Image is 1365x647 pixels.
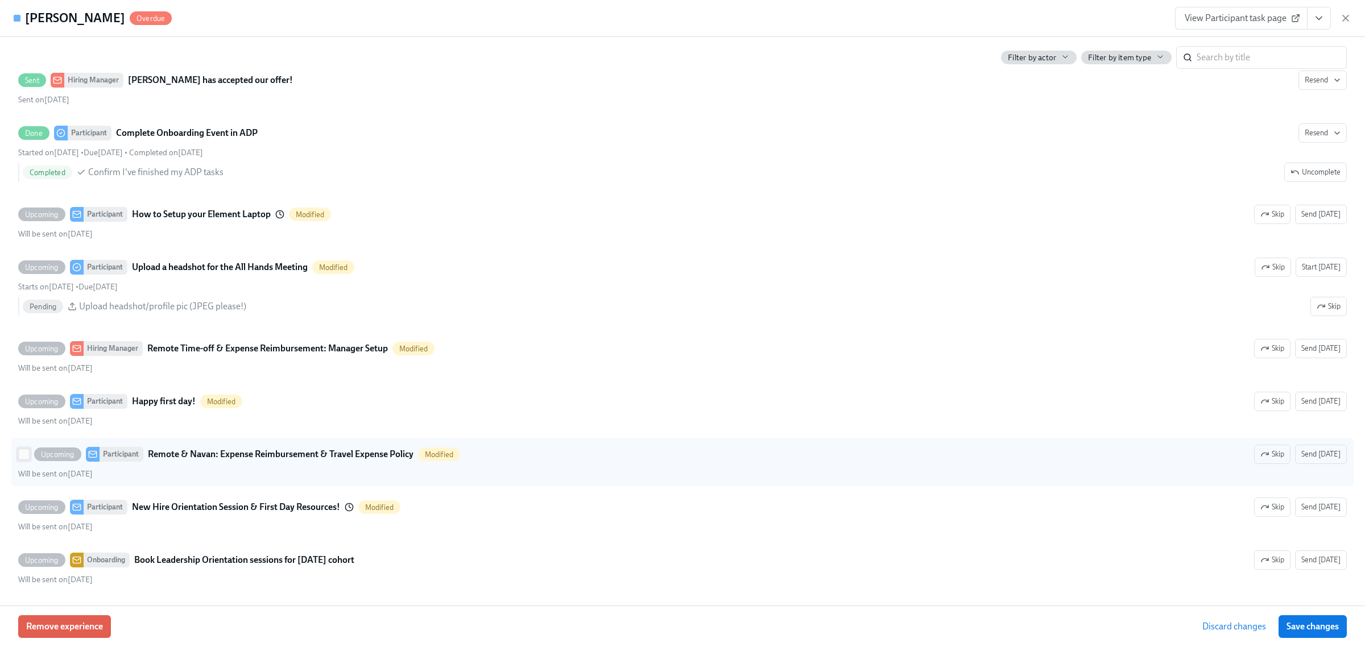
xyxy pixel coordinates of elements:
button: DoneParticipantComplete Onboarding Event in ADPResendStarted on[DATE] •Due[DATE] • Completed on[D... [1284,163,1347,182]
span: Sunday, August 31st 2025, 9:00 am [18,229,93,239]
div: Participant [84,260,127,275]
button: UpcomingParticipantHow to Setup your Element LaptopModifiedSkipWill be sent on[DATE] [1295,205,1347,224]
span: Filter by actor [1008,52,1056,63]
button: UpcomingParticipantUpload a headshot for the All Hands MeetingModifiedStart [DATE]Starts on[DATE]... [1255,258,1291,277]
span: Upcoming [18,397,65,406]
button: View task page [1307,7,1331,30]
span: Modified [312,263,355,272]
span: Overdue [130,14,172,23]
button: UpcomingParticipantUpload a headshot for the All Hands MeetingModifiedSkipStart [DATE]Starts on[D... [1310,297,1347,316]
span: Upload headshot/profile pic (JPEG please!) [79,300,246,313]
span: View Participant task page [1185,13,1298,24]
span: Thursday, August 21st 2025, 9:00 am [84,148,123,157]
button: UpcomingParticipantNew Hire Orientation Session & First Day Resources!ModifiedSkipWill be sent on... [1295,497,1347,517]
button: UpcomingParticipantHappy first day!ModifiedSkipWill be sent on[DATE] [1295,392,1347,411]
span: Resend [1305,127,1341,139]
span: Modified [392,345,435,353]
div: Hiring Manager [84,341,143,356]
span: Skip [1317,301,1341,312]
div: Participant [68,126,111,140]
span: Skip [1260,396,1284,407]
div: • • [18,147,203,158]
strong: Happy first day! [132,395,196,408]
span: Completed [23,168,72,177]
button: UpcomingParticipantRemote & Navan: Expense Reimbursement & Travel Expense PolicyModifiedSkipWill ... [1295,445,1347,464]
strong: How to Setup your Element Laptop [132,208,271,221]
span: Remove experience [26,621,103,632]
span: Modified [418,450,461,459]
span: Saturday, October 4th 2025, 9:00 am [18,575,93,584]
button: UpcomingHiring ManagerRemote Time-off & Expense Reimbursement: Manager SetupModifiedSend [DATE]Wi... [1254,339,1290,358]
span: Confirm I've finished my ADP tasks [88,166,224,179]
strong: Complete Onboarding Event in ADP [116,126,258,140]
strong: New Hire Orientation Session & First Day Resources! [132,500,340,514]
span: Resend [1305,74,1341,86]
div: Participant [84,500,127,515]
a: View Participant task page [1175,7,1308,30]
div: Participant [100,447,143,462]
span: Tuesday, June 10th 2025, 2:57 pm [129,148,203,157]
button: UpcomingOnboardingBook Leadership Orientation sessions for [DATE] cohortSkipWill be sent on[DATE] [1295,550,1347,570]
div: Participant [84,394,127,409]
strong: Remote & Navan: Expense Reimbursement & Travel Expense Policy [148,447,413,461]
h4: [PERSON_NAME] [25,10,125,27]
svg: This message has a customized timing. Changes to its timing on the template level will not propag... [275,210,284,219]
span: Skip [1260,501,1284,513]
strong: Book Leadership Orientation sessions for [DATE] cohort [134,553,354,567]
div: • [18,281,118,292]
span: Wednesday, September 3rd 2025, 9:00 am [18,363,93,373]
span: Pending [23,302,63,311]
span: Wednesday, August 6th 2025, 9:01 am [18,95,69,105]
div: Participant [84,207,127,222]
span: Modified [358,503,401,512]
svg: This message has a customized timing. Changes to its timing on the template level will not propag... [345,503,354,512]
span: Wednesday, September 3rd 2025, 1:00 pm [18,416,93,426]
span: Skip [1261,262,1285,273]
button: SentHiring Manager[PERSON_NAME] has accepted our offer!Sent on[DATE] [1298,70,1347,90]
span: Send [DATE] [1301,501,1341,513]
button: UpcomingParticipantRemote & Navan: Expense Reimbursement & Travel Expense PolicyModifiedSend [DAT... [1254,445,1290,464]
button: DoneParticipantComplete Onboarding Event in ADPStarted on[DATE] •Due[DATE] • Completed on[DATE]Co... [1298,123,1347,143]
strong: Upload a headshot for the All Hands Meeting [132,260,308,274]
button: Filter by actor [1001,51,1077,64]
span: Save changes [1287,621,1339,632]
span: Skip [1260,449,1284,460]
span: Done [18,129,49,138]
span: Send [DATE] [1301,343,1341,354]
span: Sent [18,76,46,85]
span: Send [DATE] [1301,209,1341,220]
span: Start [DATE] [1302,262,1341,273]
button: UpcomingParticipantHappy first day!ModifiedSend [DATE]Will be sent on[DATE] [1254,392,1290,411]
button: Remove experience [18,615,111,638]
div: Hiring Manager [64,73,123,88]
button: Filter by item type [1081,51,1172,64]
button: UpcomingHiring ManagerRemote Time-off & Expense Reimbursement: Manager SetupModifiedSkipWill be s... [1295,339,1347,358]
span: Uncomplete [1290,167,1341,178]
span: Modified [289,210,332,219]
span: Skip [1260,209,1284,220]
span: Thursday, September 11th 2025, 9:00 am [18,522,93,532]
button: Discard changes [1194,615,1274,638]
span: Wednesday, September 3rd 2025, 9:00 am [18,282,74,292]
span: Upcoming [18,556,65,565]
button: UpcomingParticipantUpload a headshot for the All Hands MeetingModifiedSkipStarts on[DATE] •Due[DA... [1296,258,1347,277]
button: UpcomingParticipantNew Hire Orientation Session & First Day Resources!ModifiedSend [DATE]Will be ... [1254,497,1290,517]
span: Upcoming [18,503,65,512]
span: Thursday, September 4th 2025, 9:00 am [18,469,93,479]
span: Skip [1260,554,1284,566]
span: Discard changes [1202,621,1266,632]
span: Monday, August 11th 2025, 9:00 am [18,148,79,157]
button: UpcomingOnboardingBook Leadership Orientation sessions for [DATE] cohortSend [DATE]Will be sent o... [1254,550,1290,570]
span: Filter by item type [1088,52,1151,63]
span: Skip [1260,343,1284,354]
span: Upcoming [18,263,65,272]
span: Send [DATE] [1301,396,1341,407]
input: Search by title [1197,46,1347,69]
button: UpcomingParticipantHow to Setup your Element LaptopModifiedSend [DATE]Will be sent on[DATE] [1254,205,1290,224]
span: Upcoming [18,345,65,353]
span: Upcoming [34,450,81,459]
button: Save changes [1279,615,1347,638]
div: Onboarding [84,553,130,567]
span: Modified [200,397,243,406]
strong: Remote Time-off & Expense Reimbursement: Manager Setup [147,342,388,355]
